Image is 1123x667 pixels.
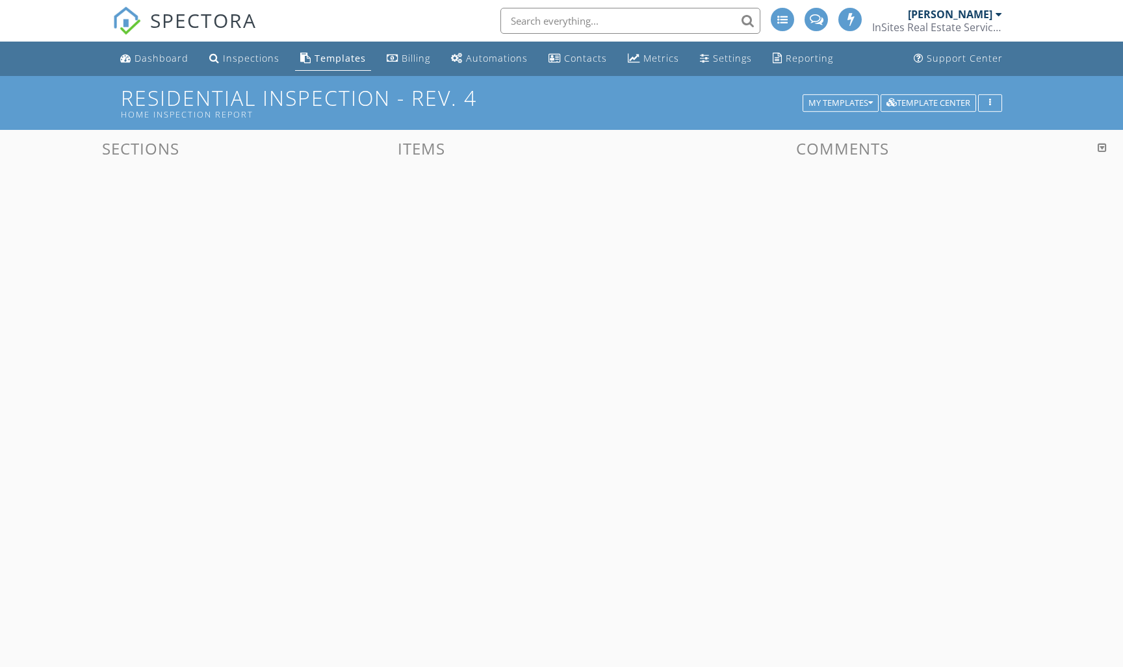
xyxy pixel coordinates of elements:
[564,52,607,64] div: Contacts
[768,47,838,71] a: Reporting
[881,94,976,112] button: Template Center
[135,52,188,64] div: Dashboard
[150,6,257,34] span: SPECTORA
[808,99,873,108] div: My Templates
[643,52,679,64] div: Metrics
[543,47,612,71] a: Contacts
[281,140,561,157] h3: Items
[112,6,141,35] img: The Best Home Inspection Software - Spectora
[295,47,371,71] a: Templates
[115,47,194,71] a: Dashboard
[886,99,970,108] div: Template Center
[500,8,760,34] input: Search everything...
[695,47,757,71] a: Settings
[623,47,684,71] a: Metrics
[112,18,257,45] a: SPECTORA
[121,86,1003,120] h1: Residential Inspection - Rev. 4
[204,47,285,71] a: Inspections
[121,109,808,120] div: Home Inspection Report
[381,47,435,71] a: Billing
[446,47,533,71] a: Automations (Advanced)
[713,52,752,64] div: Settings
[466,52,528,64] div: Automations
[803,94,879,112] button: My Templates
[402,52,430,64] div: Billing
[872,21,1002,34] div: InSites Real Estate Services
[223,52,279,64] div: Inspections
[909,47,1008,71] a: Support Center
[786,52,833,64] div: Reporting
[315,52,366,64] div: Templates
[908,8,992,21] div: [PERSON_NAME]
[927,52,1003,64] div: Support Center
[881,96,976,108] a: Template Center
[569,140,1115,157] h3: Comments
